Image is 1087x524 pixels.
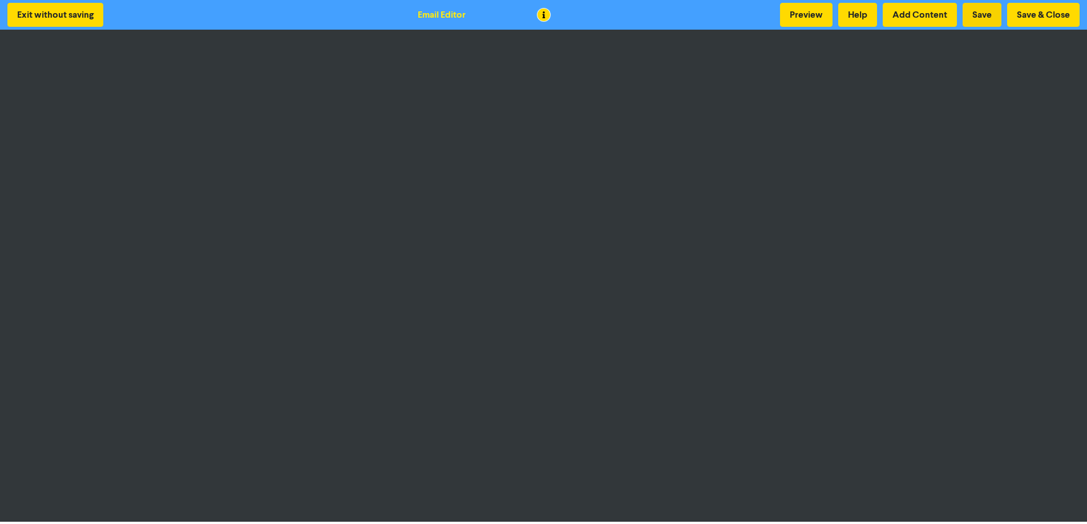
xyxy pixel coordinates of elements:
div: Email Editor [418,8,466,22]
button: Add Content [883,3,957,27]
button: Save [963,3,1001,27]
button: Save & Close [1007,3,1080,27]
button: Help [838,3,877,27]
button: Preview [780,3,833,27]
button: Exit without saving [7,3,103,27]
